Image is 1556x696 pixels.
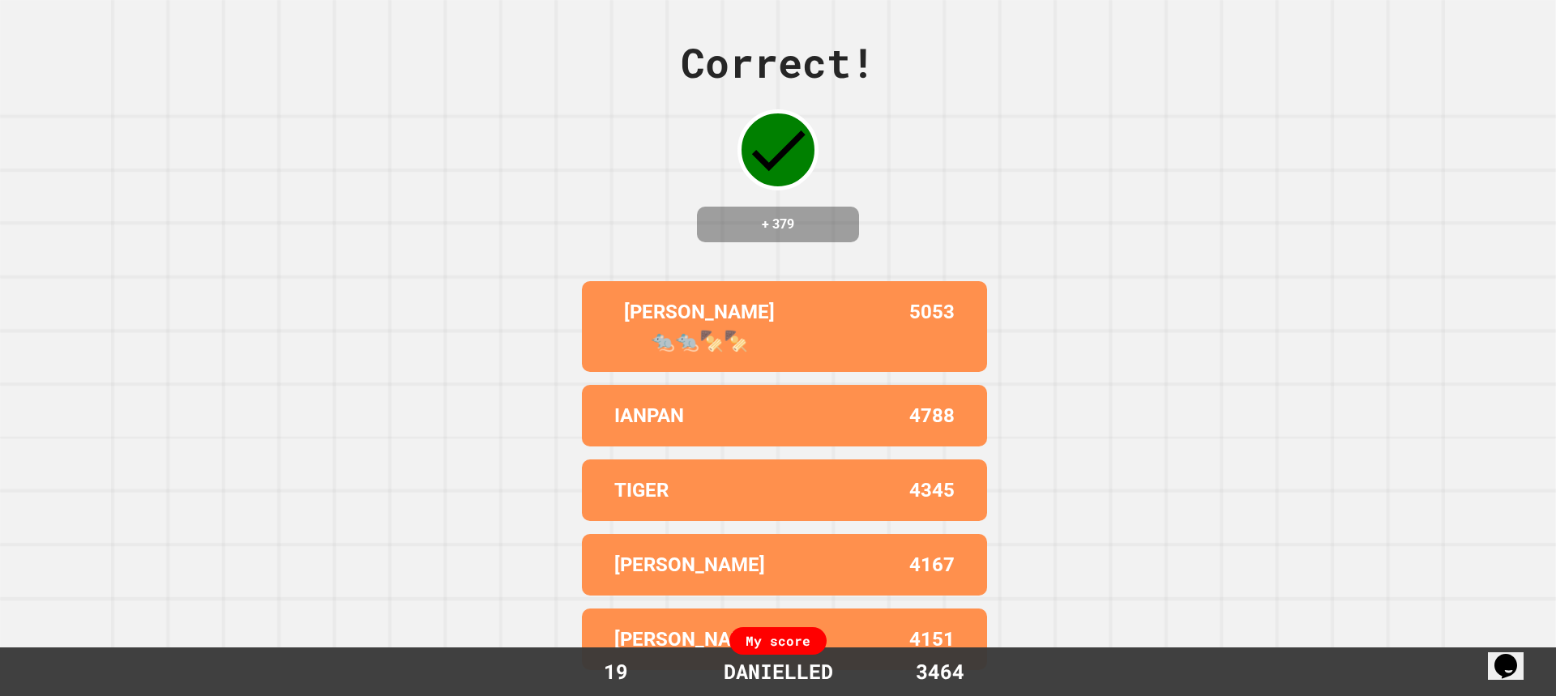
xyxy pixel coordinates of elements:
p: 4345 [909,476,955,505]
p: [PERSON_NAME] [614,550,765,579]
p: [PERSON_NAME] [614,625,765,654]
p: 4788 [909,401,955,430]
h4: + 379 [713,215,843,234]
p: 5053 [909,297,955,356]
p: 4167 [909,550,955,579]
p: [PERSON_NAME] 🐀🐀🍢🍢 [614,297,784,356]
div: DANIELLED [707,656,849,687]
p: 4151 [909,625,955,654]
p: IANPAN [614,401,684,430]
iframe: chat widget [1488,631,1540,680]
div: 3464 [879,656,1001,687]
div: 19 [555,656,677,687]
p: TIGER [614,476,669,505]
div: Correct! [681,32,875,93]
div: My score [729,627,827,655]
